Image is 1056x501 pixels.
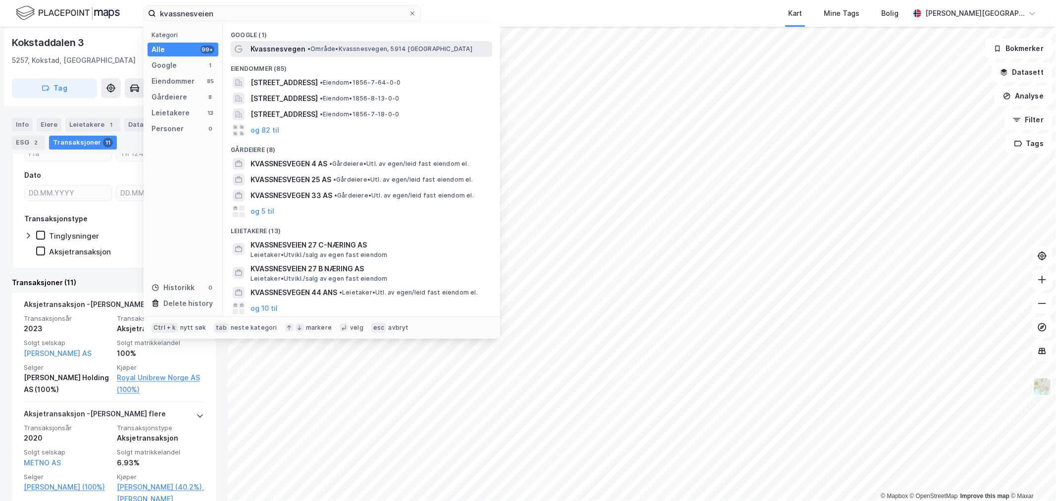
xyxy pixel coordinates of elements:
[24,299,166,314] div: Aksjetransaksjon - [PERSON_NAME] flere
[251,43,305,55] span: Kvassnesvegen
[151,91,187,103] div: Gårdeiere
[388,324,408,332] div: avbryt
[24,424,111,432] span: Transaksjonsår
[333,176,336,183] span: •
[334,192,474,200] span: Gårdeiere • Utl. av egen/leid fast eiendom el.
[106,120,116,130] div: 1
[251,205,274,217] button: og 5 til
[350,324,363,332] div: velg
[339,289,342,296] span: •
[24,372,111,396] div: [PERSON_NAME] Holding AS (100%)
[333,176,473,184] span: Gårdeiere • Utl. av egen/leid fast eiendom el.
[223,219,500,237] div: Leietakere (13)
[320,110,323,118] span: •
[117,372,204,396] a: Royal Unibrew Norge AS (100%)
[151,123,184,135] div: Personer
[24,323,111,335] div: 2023
[12,136,45,150] div: ESG
[223,57,500,75] div: Eiendommer (85)
[31,138,41,148] div: 2
[116,186,203,200] input: DD.MM.YYYY
[49,247,111,256] div: Aksjetransaksjon
[788,7,802,19] div: Kart
[251,302,278,314] button: og 10 til
[24,339,111,347] span: Solgt selskap
[223,23,500,41] div: Google (1)
[49,231,99,241] div: Tinglysninger
[12,78,97,98] button: Tag
[995,86,1052,106] button: Analyse
[251,275,388,283] span: Leietaker • Utvikl./salg av egen fast eiendom
[201,46,214,53] div: 99+
[1006,453,1056,501] div: Chat Widget
[151,44,165,55] div: Alle
[1006,134,1052,153] button: Tags
[206,93,214,101] div: 8
[12,35,86,50] div: Kokstaddalen 3
[49,136,117,150] div: Transaksjoner
[251,263,488,275] span: KVASSNESVEIEN 27 B NÆRING AS
[180,324,206,332] div: nytt søk
[117,323,204,335] div: Aksjetransaksjon
[25,186,111,200] input: DD.MM.YYYY
[223,138,500,156] div: Gårdeiere (8)
[24,408,166,424] div: Aksjetransaksjon - [PERSON_NAME] flere
[24,169,41,181] div: Dato
[214,323,229,333] div: tab
[103,138,113,148] div: 11
[24,349,92,357] a: [PERSON_NAME] AS
[206,125,214,133] div: 0
[117,339,204,347] span: Solgt matrikkelandel
[117,363,204,372] span: Kjøper
[320,110,399,118] span: Eiendom • 1856-7-18-0-0
[206,284,214,292] div: 0
[339,289,478,297] span: Leietaker • Utl. av egen/leid fast eiendom el.
[206,61,214,69] div: 1
[117,432,204,444] div: Aksjetransaksjon
[24,432,111,444] div: 2020
[251,108,318,120] span: [STREET_ADDRESS]
[12,54,136,66] div: 5257, Kokstad, [GEOGRAPHIC_DATA]
[117,424,204,432] span: Transaksjonstype
[117,457,204,469] div: 6.93%
[251,239,488,251] span: KVASSNESVEIEN 27 C-NÆRING AS
[329,160,332,167] span: •
[251,158,327,170] span: KVASSNESVEGEN 4 AS
[151,107,190,119] div: Leietakere
[117,314,204,323] span: Transaksjonstype
[306,324,332,332] div: markere
[881,493,908,500] a: Mapbox
[151,282,195,294] div: Historikk
[124,118,161,132] div: Datasett
[307,45,472,53] span: Område • Kvassnesvegen, 5914 [GEOGRAPHIC_DATA]
[251,190,332,201] span: KVASSNESVEGEN 33 AS
[24,213,88,225] div: Transaksjonstype
[163,298,213,309] div: Delete history
[992,62,1052,82] button: Datasett
[117,448,204,456] span: Solgt matrikkelandel
[320,79,401,87] span: Eiendom • 1856-7-64-0-0
[231,324,277,332] div: neste kategori
[24,481,111,493] a: [PERSON_NAME] (100%)
[307,45,310,52] span: •
[24,458,61,467] a: METNO AS
[881,7,899,19] div: Bolig
[24,363,111,372] span: Selger
[320,79,323,86] span: •
[16,4,120,22] img: logo.f888ab2527a4732fd821a326f86c7f29.svg
[251,174,331,186] span: KVASSNESVEGEN 25 AS
[12,118,33,132] div: Info
[329,160,469,168] span: Gårdeiere • Utl. av egen/leid fast eiendom el.
[824,7,859,19] div: Mine Tags
[24,473,111,481] span: Selger
[151,59,177,71] div: Google
[1005,110,1052,130] button: Filter
[151,75,195,87] div: Eiendommer
[251,251,388,259] span: Leietaker • Utvikl./salg av egen fast eiendom
[251,93,318,104] span: [STREET_ADDRESS]
[24,314,111,323] span: Transaksjonsår
[151,323,178,333] div: Ctrl + k
[925,7,1024,19] div: [PERSON_NAME][GEOGRAPHIC_DATA]
[371,323,387,333] div: esc
[251,77,318,89] span: [STREET_ADDRESS]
